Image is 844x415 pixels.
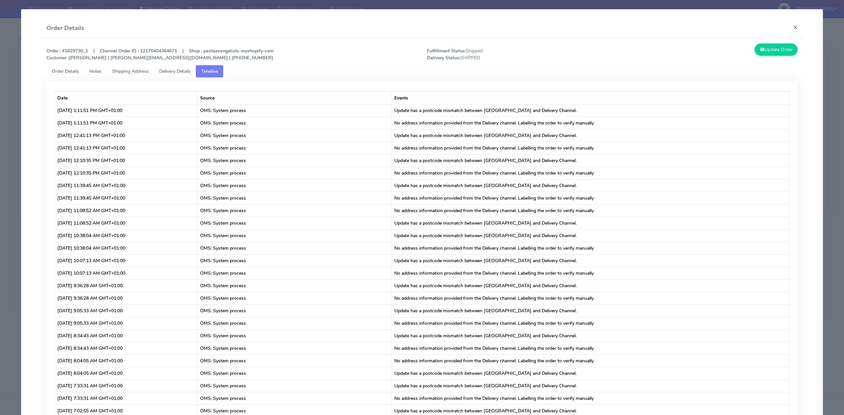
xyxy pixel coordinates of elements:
td: OMS: System process [197,167,392,179]
td: [DATE] 11:08:52 AM GMT+01:00 [55,217,197,229]
td: OMS: System process [197,242,392,254]
td: [DATE] 8:34:43 AM GMT+01:00 [55,329,197,342]
td: [DATE] 8:04:05 AM GMT+01:00 [55,367,197,379]
span: Delivery Details [159,68,191,74]
td: Update has a postcode mismatch between [GEOGRAPHIC_DATA] and Delivery Channel. [392,329,790,342]
td: [DATE] 11:08:52 AM GMT+01:00 [55,204,197,217]
td: No address information provided from the Delivery channel. Labelling the order to verify manually [392,192,790,204]
td: [DATE] 7:33:31 AM GMT+01:00 [55,392,197,404]
td: [DATE] 1:11:51 PM GMT+01:00 [55,117,197,129]
th: Events [392,92,790,104]
strong: Delivery Status: [427,55,460,61]
td: OMS: System process [197,129,392,142]
td: OMS: System process [197,192,392,204]
td: OMS: System process [197,379,392,392]
td: No address information provided from the Delivery channel. Labelling the order to verify manually [392,354,790,367]
td: OMS: System process [197,179,392,192]
td: OMS: System process [197,154,392,167]
span: Timeline [201,68,218,74]
td: No address information provided from the Delivery channel. Labelling the order to verify manually [392,117,790,129]
strong: Order : #1629730_1 | Channel Order ID : 12170404364671 | Shop : pastaevangelists-myshopify-com [P... [46,48,274,61]
h4: Order Details [46,24,84,33]
td: OMS: System process [197,342,392,354]
button: Update Order [755,43,798,56]
td: OMS: System process [197,392,392,404]
td: OMS: System process [197,267,392,279]
td: Update has a postcode mismatch between [GEOGRAPHIC_DATA] and Delivery Channel. [392,179,790,192]
td: Update has a postcode mismatch between [GEOGRAPHIC_DATA] and Delivery Channel. [392,367,790,379]
td: No address information provided from the Delivery channel. Labelling the order to verify manually [392,142,790,154]
td: [DATE] 12:10:35 PM GMT+01:00 [55,154,197,167]
td: Update has a postcode mismatch between [GEOGRAPHIC_DATA] and Delivery Channel. [392,379,790,392]
td: Update has a postcode mismatch between [GEOGRAPHIC_DATA] and Delivery Channel. [392,129,790,142]
td: [DATE] 1:11:51 PM GMT+01:00 [55,104,197,117]
td: [DATE] 9:36:28 AM GMT+01:00 [55,279,197,292]
td: OMS: System process [197,354,392,367]
td: Update has a postcode mismatch between [GEOGRAPHIC_DATA] and Delivery Channel. [392,154,790,167]
td: OMS: System process [197,254,392,267]
td: [DATE] 9:36:28 AM GMT+01:00 [55,292,197,304]
td: Update has a postcode mismatch between [GEOGRAPHIC_DATA] and Delivery Channel. [392,229,790,242]
td: [DATE] 10:07:13 AM GMT+01:00 [55,267,197,279]
td: No address information provided from the Delivery channel. Labelling the order to verify manually [392,167,790,179]
td: [DATE] 8:34:43 AM GMT+01:00 [55,342,197,354]
td: OMS: System process [197,104,392,117]
td: [DATE] 7:33:31 AM GMT+01:00 [55,379,197,392]
td: [DATE] 11:39:45 AM GMT+01:00 [55,179,197,192]
th: Source [197,92,392,104]
td: No address information provided from the Delivery channel. Labelling the order to verify manually [392,317,790,329]
td: OMS: System process [197,292,392,304]
td: [DATE] 12:41:13 PM GMT+01:00 [55,129,197,142]
td: No address information provided from the Delivery channel. Labelling the order to verify manually [392,204,790,217]
td: OMS: System process [197,304,392,317]
strong: Customer : [46,55,69,61]
td: OMS: System process [197,204,392,217]
td: OMS: System process [197,279,392,292]
td: [DATE] 9:05:33 AM GMT+01:00 [55,304,197,317]
strong: Fulfillment Status: [427,48,466,54]
td: No address information provided from the Delivery channel. Labelling the order to verify manually [392,242,790,254]
td: [DATE] 10:07:13 AM GMT+01:00 [55,254,197,267]
td: Update has a postcode mismatch between [GEOGRAPHIC_DATA] and Delivery Channel. [392,254,790,267]
td: No address information provided from the Delivery channel. Labelling the order to verify manually [392,292,790,304]
th: Date [55,92,197,104]
td: Update has a postcode mismatch between [GEOGRAPHIC_DATA] and Delivery Channel. [392,217,790,229]
span: Shipped SHIPPED [422,47,612,61]
td: Update has a postcode mismatch between [GEOGRAPHIC_DATA] and Delivery Channel. [392,279,790,292]
td: OMS: System process [197,329,392,342]
td: [DATE] 12:41:13 PM GMT+01:00 [55,142,197,154]
td: [DATE] 8:04:05 AM GMT+01:00 [55,354,197,367]
button: Close [788,18,803,36]
td: [DATE] 12:10:35 PM GMT+01:00 [55,167,197,179]
ul: Tabs [46,65,798,77]
td: [DATE] 11:39:45 AM GMT+01:00 [55,192,197,204]
td: No address information provided from the Delivery channel. Labelling the order to verify manually [392,267,790,279]
td: [DATE] 9:05:33 AM GMT+01:00 [55,317,197,329]
td: OMS: System process [197,317,392,329]
td: [DATE] 10:38:04 AM GMT+01:00 [55,242,197,254]
span: Order Details [52,68,79,74]
td: Update has a postcode mismatch between [GEOGRAPHIC_DATA] and Delivery Channel. [392,304,790,317]
span: Shipping Address [112,68,149,74]
td: OMS: System process [197,217,392,229]
td: Update has a postcode mismatch between [GEOGRAPHIC_DATA] and Delivery Channel. [392,104,790,117]
td: OMS: System process [197,142,392,154]
td: No address information provided from the Delivery channel. Labelling the order to verify manually [392,342,790,354]
td: OMS: System process [197,117,392,129]
span: Notes [89,68,102,74]
td: No address information provided from the Delivery channel. Labelling the order to verify manually [392,392,790,404]
td: [DATE] 10:38:04 AM GMT+01:00 [55,229,197,242]
td: OMS: System process [197,229,392,242]
td: OMS: System process [197,367,392,379]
